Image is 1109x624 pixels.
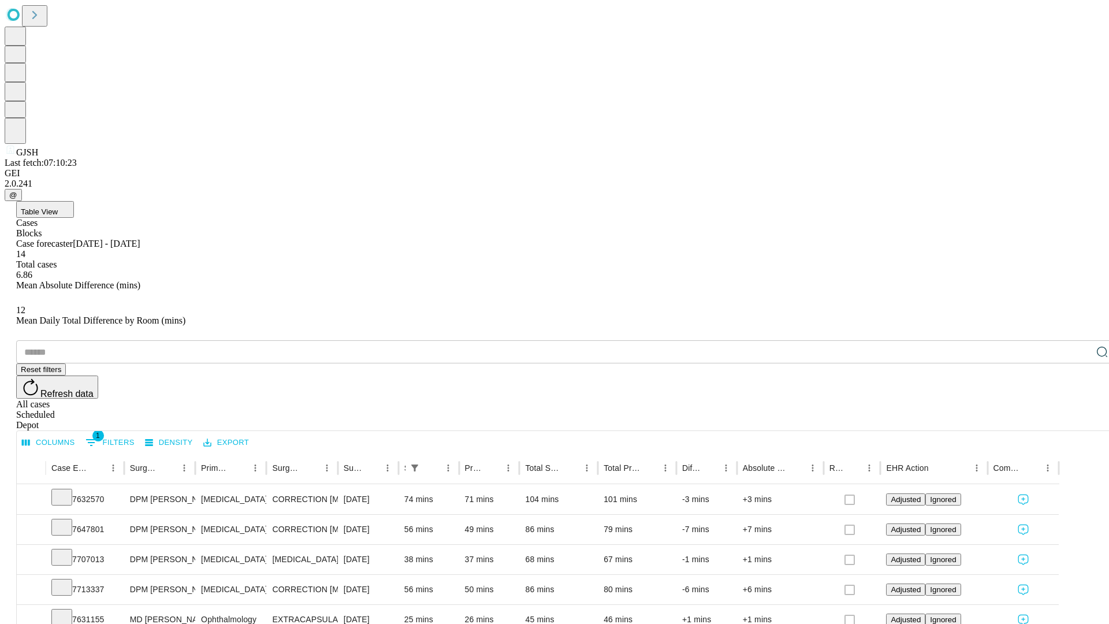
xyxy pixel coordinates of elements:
div: 80 mins [604,575,671,604]
button: Reset filters [16,363,66,376]
span: Adjusted [891,495,921,504]
span: Reset filters [21,365,61,374]
button: Menu [247,460,263,476]
div: Primary Service [201,463,230,473]
button: Sort [930,460,946,476]
span: Refresh data [40,389,94,399]
button: Sort [1024,460,1040,476]
div: 50 mins [465,575,514,604]
div: Case Epic Id [51,463,88,473]
div: Surgeon Name [130,463,159,473]
div: DPM [PERSON_NAME] [PERSON_NAME] [130,575,189,604]
div: [DATE] [344,515,393,544]
div: 7632570 [51,485,118,514]
span: Adjusted [891,585,921,594]
div: 49 mins [465,515,514,544]
button: Expand [23,580,40,600]
button: Show filters [407,460,423,476]
span: Total cases [16,259,57,269]
div: [DATE] [344,545,393,574]
span: Adjusted [891,555,921,564]
div: CORRECTION [MEDICAL_DATA], RESECTION [MEDICAL_DATA] BASE [272,515,332,544]
button: Sort [563,460,579,476]
div: -6 mins [682,575,731,604]
button: Menu [657,460,673,476]
div: 7707013 [51,545,118,574]
div: [MEDICAL_DATA] [201,575,260,604]
div: 67 mins [604,545,671,574]
div: DPM [PERSON_NAME] [PERSON_NAME] [130,545,189,574]
span: Ignored [930,615,956,624]
span: [DATE] - [DATE] [73,239,140,248]
div: 7713337 [51,575,118,604]
div: 38 mins [404,545,453,574]
div: Absolute Difference [743,463,787,473]
button: Menu [319,460,335,476]
div: 7647801 [51,515,118,544]
div: 68 mins [525,545,592,574]
span: Ignored [930,555,956,564]
button: Menu [805,460,821,476]
div: [MEDICAL_DATA] [201,515,260,544]
button: @ [5,189,22,201]
div: DPM [PERSON_NAME] [PERSON_NAME] [130,515,189,544]
div: +3 mins [743,485,818,514]
button: Ignored [925,584,961,596]
button: Sort [702,460,718,476]
div: +1 mins [743,545,818,574]
button: Menu [500,460,516,476]
button: Adjusted [886,523,925,536]
span: Mean Absolute Difference (mins) [16,280,140,290]
button: Adjusted [886,584,925,596]
span: Mean Daily Total Difference by Room (mins) [16,315,185,325]
button: Menu [440,460,456,476]
div: Scheduled In Room Duration [404,463,405,473]
span: Adjusted [891,525,921,534]
div: +6 mins [743,575,818,604]
div: DPM [PERSON_NAME] [PERSON_NAME] [130,485,189,514]
button: Expand [23,550,40,570]
button: Adjusted [886,554,925,566]
div: Total Predicted Duration [604,463,640,473]
div: 1 active filter [407,460,423,476]
span: Ignored [930,495,956,504]
span: @ [9,191,17,199]
div: Surgery Name [272,463,301,473]
button: Table View [16,201,74,218]
div: 71 mins [465,485,514,514]
div: Resolved in EHR [829,463,844,473]
div: 101 mins [604,485,671,514]
button: Menu [969,460,985,476]
button: Sort [363,460,379,476]
button: Sort [303,460,319,476]
div: 56 mins [404,575,453,604]
button: Refresh data [16,376,98,399]
button: Menu [105,460,121,476]
button: Sort [845,460,861,476]
div: -1 mins [682,545,731,574]
span: Adjusted [891,615,921,624]
button: Select columns [19,434,78,452]
button: Ignored [925,523,961,536]
div: 104 mins [525,485,592,514]
button: Menu [861,460,877,476]
div: 2.0.241 [5,179,1104,189]
span: Case forecaster [16,239,73,248]
button: Sort [160,460,176,476]
button: Ignored [925,554,961,566]
div: [DATE] [344,485,393,514]
div: [MEDICAL_DATA] [201,485,260,514]
div: Comments [993,463,1022,473]
div: 86 mins [525,575,592,604]
button: Sort [484,460,500,476]
div: 37 mins [465,545,514,574]
button: Sort [424,460,440,476]
button: Menu [718,460,734,476]
div: -3 mins [682,485,731,514]
span: 12 [16,305,25,315]
button: Export [200,434,252,452]
div: CORRECTION [MEDICAL_DATA], [MEDICAL_DATA] [MEDICAL_DATA] [272,485,332,514]
div: 74 mins [404,485,453,514]
button: Sort [89,460,105,476]
div: CORRECTION [MEDICAL_DATA], RESECTION [MEDICAL_DATA] BASE [272,575,332,604]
